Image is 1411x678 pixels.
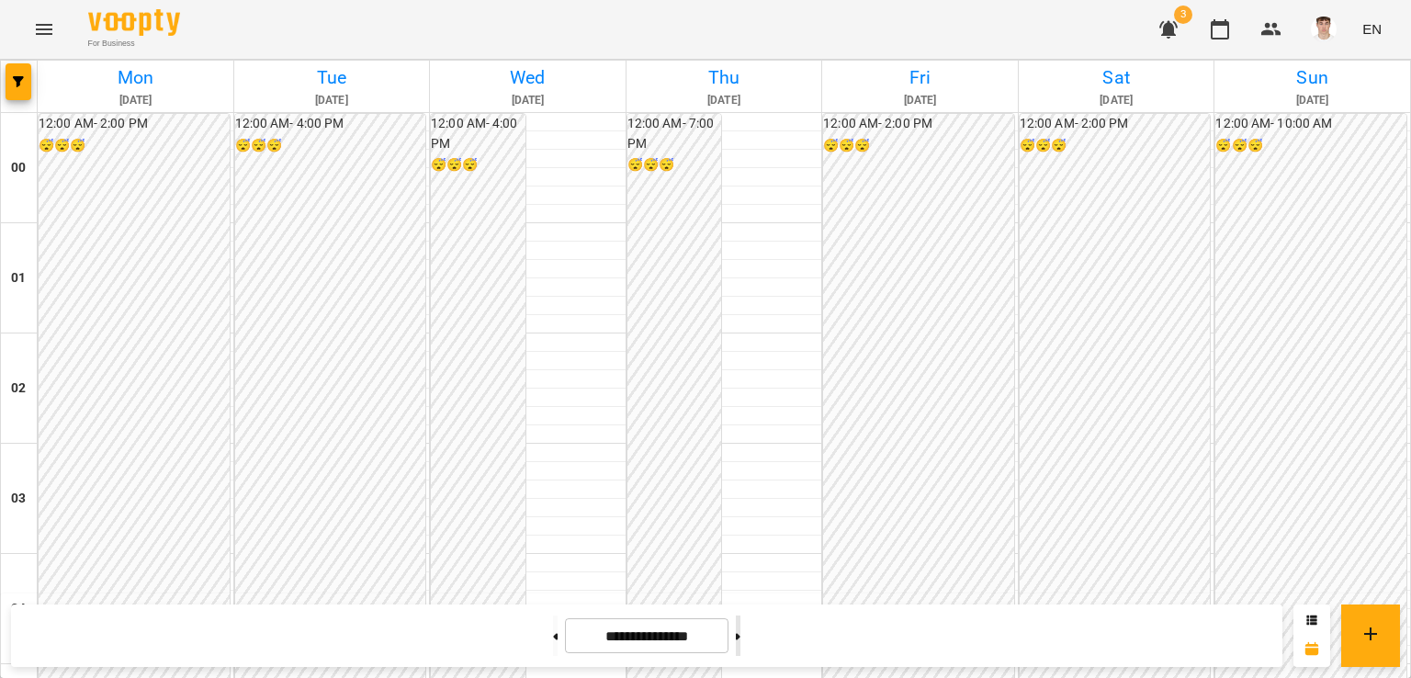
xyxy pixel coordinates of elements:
[627,155,722,175] h6: 😴😴😴
[1217,92,1407,109] h6: [DATE]
[431,114,525,153] h6: 12:00 AM - 4:00 PM
[88,38,180,50] span: For Business
[1215,136,1406,156] h6: 😴😴😴
[237,63,427,92] h6: Tue
[1022,92,1212,109] h6: [DATE]
[431,155,525,175] h6: 😴😴😴
[11,379,26,399] h6: 02
[825,92,1015,109] h6: [DATE]
[235,136,426,156] h6: 😴😴😴
[823,136,1014,156] h6: 😴😴😴
[1215,114,1406,134] h6: 12:00 AM - 10:00 AM
[1020,114,1211,134] h6: 12:00 AM - 2:00 PM
[433,92,623,109] h6: [DATE]
[627,114,722,153] h6: 12:00 AM - 7:00 PM
[1355,12,1389,46] button: EN
[825,63,1015,92] h6: Fri
[629,63,819,92] h6: Thu
[1174,6,1192,24] span: 3
[11,489,26,509] h6: 03
[433,63,623,92] h6: Wed
[1311,17,1337,42] img: 8fe045a9c59afd95b04cf3756caf59e6.jpg
[40,92,231,109] h6: [DATE]
[235,114,426,134] h6: 12:00 AM - 4:00 PM
[1020,136,1211,156] h6: 😴😴😴
[1362,19,1382,39] span: EN
[40,63,231,92] h6: Mon
[237,92,427,109] h6: [DATE]
[22,7,66,51] button: Menu
[39,136,230,156] h6: 😴😴😴
[629,92,819,109] h6: [DATE]
[823,114,1014,134] h6: 12:00 AM - 2:00 PM
[11,268,26,288] h6: 01
[1217,63,1407,92] h6: Sun
[11,158,26,178] h6: 00
[1022,63,1212,92] h6: Sat
[88,9,180,36] img: Voopty Logo
[39,114,230,134] h6: 12:00 AM - 2:00 PM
